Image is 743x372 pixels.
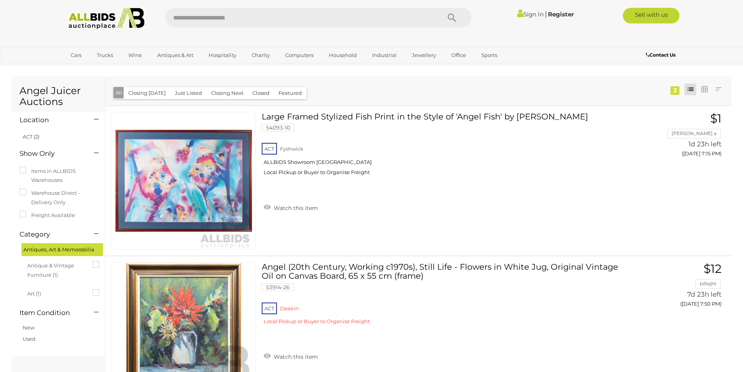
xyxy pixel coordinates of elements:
[20,150,82,157] h4: Show Only
[476,49,502,62] a: Sports
[704,262,722,276] span: $12
[433,8,472,27] button: Search
[646,52,676,58] b: Contact Us
[23,324,34,331] a: New
[113,87,124,98] button: All
[262,201,320,213] a: Watch this item
[27,259,86,279] span: Antique & Vintage Furniture (1)
[633,112,723,161] a: $1 [PERSON_NAME] a 1d 23h left ([DATE] 7:15 PM)
[246,49,275,62] a: Charity
[20,116,82,124] h4: Location
[115,112,252,249] img: 54093-10a.JPG
[268,112,621,182] a: Large Framed Stylized Fish Print in the Style of 'Angel Fish' by [PERSON_NAME] 54093-10 ACT Fyshw...
[204,49,241,62] a: Hospitality
[633,262,723,311] a: $12 billiejht 7d 23h left ([DATE] 7:50 PM)
[280,49,319,62] a: Computers
[548,11,574,18] a: Register
[324,49,362,62] a: Household
[20,231,82,238] h4: Category
[20,309,82,317] h4: Item Condition
[446,49,471,62] a: Office
[64,8,149,29] img: Allbids.com.au
[20,211,75,220] label: Freight Available
[20,85,97,107] h1: Angel Juicer Auctions
[66,49,87,62] a: Cars
[670,86,679,95] div: 2
[170,87,207,99] button: Just Listed
[248,87,274,99] button: Closed
[92,49,118,62] a: Trucks
[274,87,307,99] button: Featured
[545,10,547,18] span: |
[367,49,402,62] a: Industrial
[272,353,318,360] span: Watch this item
[124,87,170,99] button: Closing [DATE]
[23,336,35,342] a: Used
[710,111,722,126] span: $1
[123,49,147,62] a: Wine
[20,189,97,207] label: Warehouse Direct - Delivery Only
[646,51,677,59] a: Contact Us
[206,87,248,99] button: Closing Next
[23,133,39,140] a: ACT (2)
[268,262,621,331] a: Angel (20th Century, Working c1970s), Still Life - Flowers in White Jug, Original Vintage Oil on ...
[152,49,199,62] a: Antiques & Art
[21,243,103,256] div: Antiques, Art & Memorabilia
[262,350,320,362] a: Watch this item
[407,49,441,62] a: Jewellery
[623,8,679,23] a: Sell with us
[27,287,86,298] span: Art (1)
[272,205,318,212] span: Watch this item
[66,62,131,75] a: [GEOGRAPHIC_DATA]
[20,167,97,185] label: Items in ALLBIDS Warehouses
[517,11,544,18] a: Sign In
